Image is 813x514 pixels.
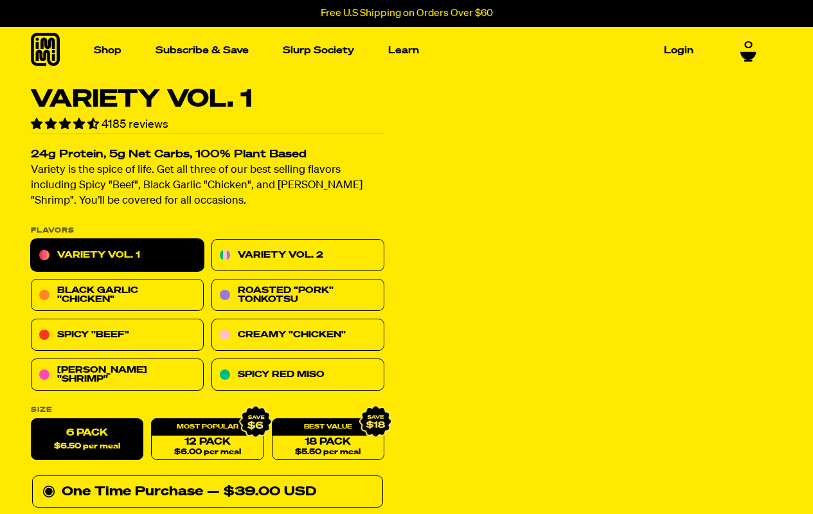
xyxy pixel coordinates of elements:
p: Free U.S Shipping on Orders Over $60 [321,8,493,19]
a: [PERSON_NAME] "Shrimp" [31,359,204,391]
a: 0 [740,38,756,60]
span: $5.50 per meal [295,448,361,457]
a: 12 Pack$6.00 per meal [151,419,264,461]
a: 18 Pack$5.50 per meal [272,419,384,461]
span: 4.55 stars [31,119,102,130]
label: Size [31,407,384,414]
a: Shop [89,40,127,60]
span: $6.00 per meal [174,448,241,457]
p: Flavors [31,227,384,235]
div: One Time Purchase [42,482,373,502]
a: Black Garlic "Chicken" [31,279,204,312]
a: Variety Vol. 2 [211,240,384,272]
a: Creamy "Chicken" [211,319,384,351]
a: Spicy Red Miso [211,359,384,391]
a: Roasted "Pork" Tonkotsu [211,279,384,312]
a: Slurp Society [278,40,359,60]
span: 0 [744,38,753,49]
a: Spicy "Beef" [31,319,204,351]
label: 6 Pack [31,419,143,461]
h2: 24g Protein, 5g Net Carbs, 100% Plant Based [31,150,384,161]
h1: Variety Vol. 1 [31,87,384,112]
a: Variety Vol. 1 [31,240,204,272]
span: $6.50 per meal [54,443,120,451]
span: 4185 reviews [102,119,168,130]
nav: Main navigation [89,27,699,74]
p: Variety is the spice of life. Get all three of our best selling flavors including Spicy "Beef", B... [31,163,384,209]
a: Subscribe & Save [150,40,254,60]
a: Learn [383,40,424,60]
a: Login [659,40,699,60]
div: — $39.00 USD [207,482,316,502]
